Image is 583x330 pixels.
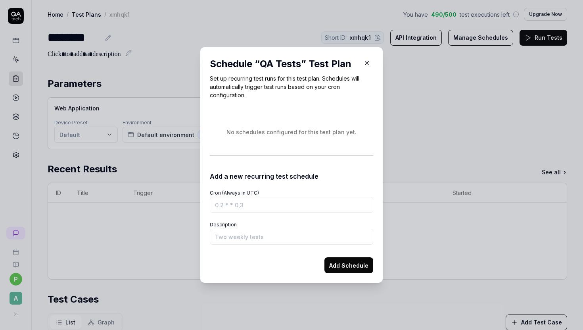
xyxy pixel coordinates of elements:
[210,197,373,213] input: 0 2 * * 0,3
[210,74,373,99] p: Set up recurring test runs for this test plan. Schedules will automatically trigger test runs bas...
[210,168,373,181] div: Add a new recurring test schedule
[210,229,373,245] input: Two weekly tests
[324,257,373,273] button: Add Schedule
[210,57,357,71] div: Schedule “ QA Tests ” Test Plan
[361,57,373,69] button: Close Modal
[210,190,259,196] label: Cron (Always in UTC)
[210,222,237,228] label: Description
[210,128,373,136] div: No schedules configured for this test plan yet.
